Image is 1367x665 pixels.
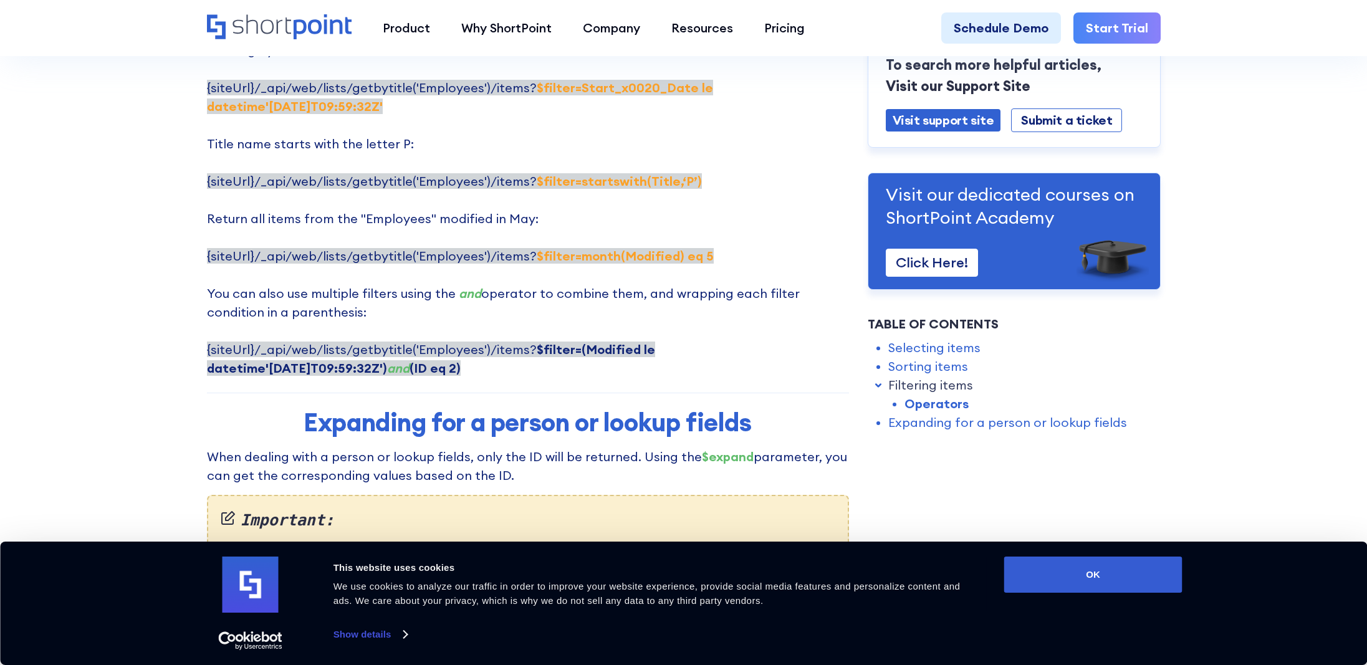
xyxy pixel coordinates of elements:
[207,248,714,264] span: {siteUrl}/_api/web/lists/getbytitle('Employees')/items?
[196,631,305,650] a: Usercentrics Cookiebot - opens in a new window
[383,19,430,37] div: Product
[333,625,407,644] a: Show details
[888,357,968,376] a: Sorting items
[387,360,461,376] strong: (ID eq 2)
[671,19,733,37] div: Resources
[886,183,1143,229] p: Visit our dedicated courses on ShortPoint Academy
[207,80,713,114] span: {siteUrl}/_api/web/lists/getbytitle('Employees')/items?
[886,54,1143,97] p: To search more helpful articles, Visit our Support Site
[888,338,981,357] a: Selecting items
[294,408,762,437] h2: Expanding for a person or lookup fields
[446,12,567,44] a: Why ShortPoint
[459,285,481,301] em: and
[333,560,976,575] div: This website uses cookies
[207,173,702,189] span: {siteUrl}/_api/web/lists/getbytitle('Employees')/items?
[888,376,973,395] a: Filtering items
[537,173,702,189] strong: $filter=startswith(Title,‘P’)
[1073,12,1161,44] a: Start Trial
[1011,108,1122,132] a: Submit a ticket
[567,12,656,44] a: Company
[223,557,279,613] img: logo
[221,509,835,532] em: Important:
[207,447,849,485] p: When dealing with a person or lookup fields, only the ID will be returned. Using the parameter, y...
[207,495,849,591] div: You need to make sure that the columns you would like to get, should be indicated in the query fi...
[702,449,754,464] strong: $expand
[387,360,410,376] em: and
[461,19,552,37] div: Why ShortPoint
[941,12,1061,44] a: Schedule Demo
[367,12,446,44] a: Product
[886,249,978,277] a: Click Here!
[888,413,1127,432] a: Expanding for a person or lookup fields
[207,14,352,41] a: Home
[868,315,1161,333] div: Table of Contents
[583,19,640,37] div: Company
[904,395,969,413] a: Operators
[886,109,1001,132] a: Visit support site
[764,19,805,37] div: Pricing
[333,581,961,606] span: We use cookies to analyze our traffic in order to improve your website experience, provide social...
[537,248,714,264] strong: $filter=month(Modified) eq 5
[749,12,820,44] a: Pricing
[656,12,749,44] a: Resources
[1004,557,1182,593] button: OK
[207,342,655,376] span: {siteUrl}/_api/web/lists/getbytitle('Employees')/items?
